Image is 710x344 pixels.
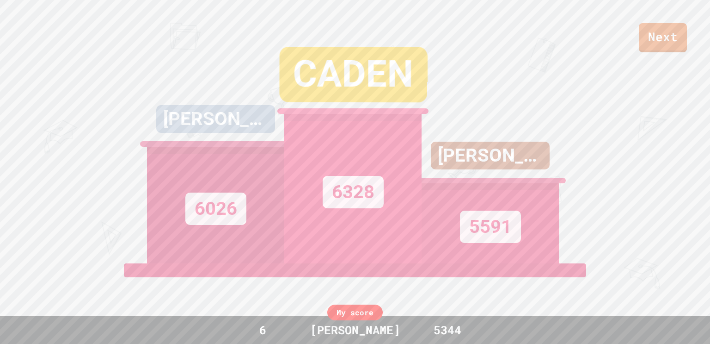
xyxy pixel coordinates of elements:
[279,47,427,103] div: CADEN
[228,321,297,339] div: 6
[431,142,550,169] div: [PERSON_NAME]
[327,305,383,320] div: My score
[460,211,521,243] div: 5591
[301,321,410,339] div: [PERSON_NAME]
[413,321,482,339] div: 5344
[323,176,384,208] div: 6328
[156,105,275,133] div: [PERSON_NAME]
[185,193,246,225] div: 6026
[639,23,687,52] a: Next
